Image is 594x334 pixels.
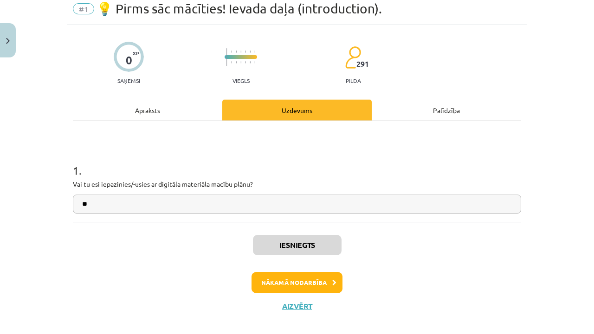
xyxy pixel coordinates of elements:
[73,100,222,120] div: Apraksts
[245,61,246,63] img: icon-short-line-57e1e144782c952c97e751825c79c345078a6d821885a25fce030b3d8c18986b.svg
[226,48,227,66] img: icon-long-line-d9ea69661e0d244f92f715978eff75569469978d946b2353a9bb055b3ed8787d.svg
[345,46,361,69] img: students-c634bb4e5e11cddfef0936a35e636f08e4e9abd3cc4e673bd6f9a4125e45ecb1.svg
[252,272,342,293] button: Nākamā nodarbība
[245,50,246,53] img: icon-short-line-57e1e144782c952c97e751825c79c345078a6d821885a25fce030b3d8c18986b.svg
[114,77,144,84] p: Saņemsi
[254,50,255,53] img: icon-short-line-57e1e144782c952c97e751825c79c345078a6d821885a25fce030b3d8c18986b.svg
[97,1,382,16] span: 💡 Pirms sāc mācīties! Ievada daļa (introduction).
[73,3,94,14] span: #1
[126,54,132,67] div: 0
[236,50,237,53] img: icon-short-line-57e1e144782c952c97e751825c79c345078a6d821885a25fce030b3d8c18986b.svg
[133,50,139,56] span: XP
[73,179,521,189] p: Vai tu esi iepazinies/-usies ar digitāla materiāla macību plānu?
[240,50,241,53] img: icon-short-line-57e1e144782c952c97e751825c79c345078a6d821885a25fce030b3d8c18986b.svg
[232,77,250,84] p: Viegls
[240,61,241,63] img: icon-short-line-57e1e144782c952c97e751825c79c345078a6d821885a25fce030b3d8c18986b.svg
[254,61,255,63] img: icon-short-line-57e1e144782c952c97e751825c79c345078a6d821885a25fce030b3d8c18986b.svg
[253,235,342,255] button: Iesniegts
[346,77,361,84] p: pilda
[231,50,232,53] img: icon-short-line-57e1e144782c952c97e751825c79c345078a6d821885a25fce030b3d8c18986b.svg
[231,61,232,63] img: icon-short-line-57e1e144782c952c97e751825c79c345078a6d821885a25fce030b3d8c18986b.svg
[73,148,521,176] h1: 1 .
[236,61,237,63] img: icon-short-line-57e1e144782c952c97e751825c79c345078a6d821885a25fce030b3d8c18986b.svg
[6,38,10,44] img: icon-close-lesson-0947bae3869378f0d4975bcd49f059093ad1ed9edebbc8119c70593378902aed.svg
[222,100,372,120] div: Uzdevums
[356,60,369,68] span: 291
[279,302,315,311] button: Aizvērt
[372,100,521,120] div: Palīdzība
